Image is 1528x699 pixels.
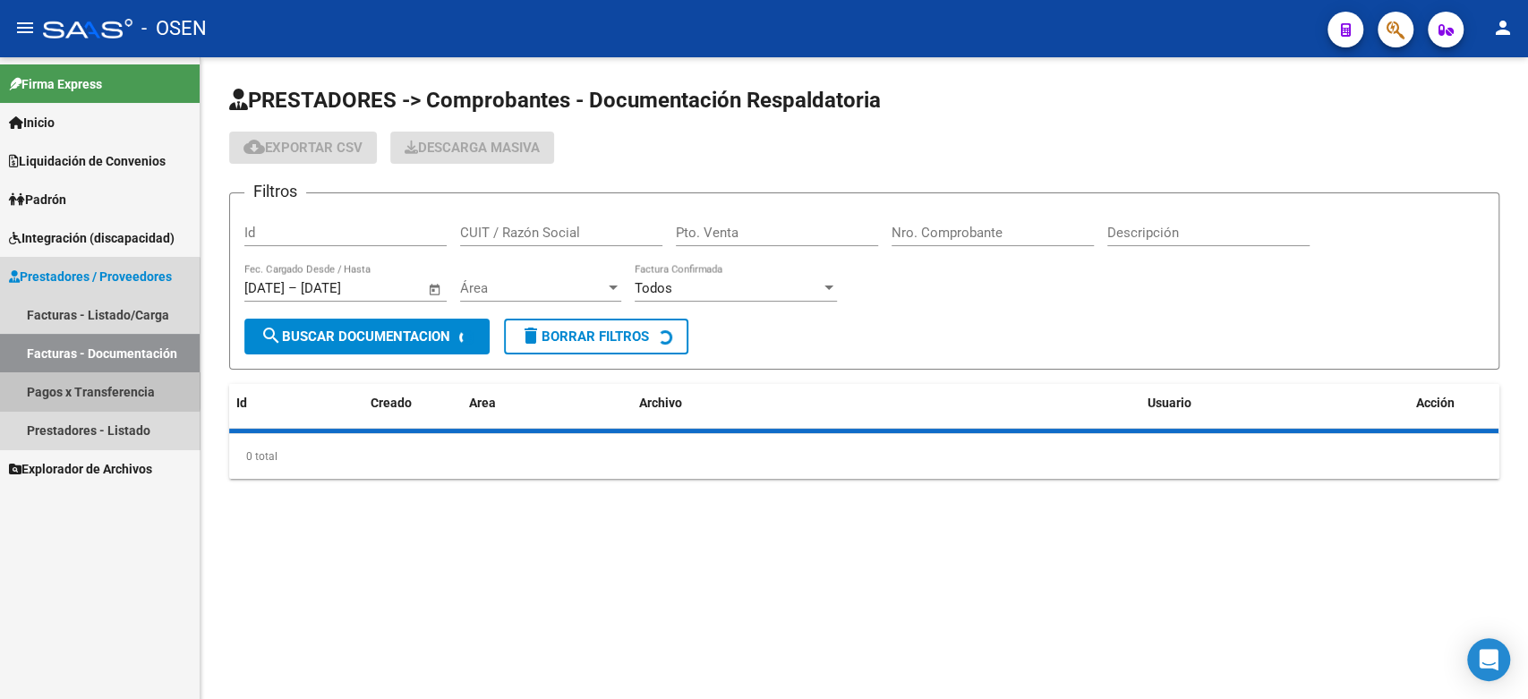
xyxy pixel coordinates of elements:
span: Prestadores / Proveedores [9,267,172,286]
span: Liquidación de Convenios [9,151,166,171]
span: Acción [1416,396,1455,410]
datatable-header-cell: Archivo [632,384,1140,422]
div: 0 total [229,434,1499,479]
span: Explorador de Archivos [9,459,152,479]
span: Borrar Filtros [520,328,649,345]
mat-icon: delete [520,325,542,346]
span: Creado [371,396,412,410]
button: Descarga Masiva [390,132,554,164]
button: Exportar CSV [229,132,377,164]
span: Padrón [9,190,66,209]
span: Buscar Documentacion [260,328,450,345]
span: Área [460,280,605,296]
mat-icon: menu [14,17,36,38]
input: Fecha inicio [244,280,285,296]
button: Open calendar [425,279,446,300]
span: Id [236,396,247,410]
span: PRESTADORES -> Comprobantes - Documentación Respaldatoria [229,88,881,113]
mat-icon: person [1492,17,1514,38]
app-download-masive: Descarga masiva de comprobantes (adjuntos) [390,132,554,164]
datatable-header-cell: Creado [363,384,462,422]
span: - OSEN [141,9,207,48]
datatable-header-cell: Acción [1409,384,1498,422]
span: Integración (discapacidad) [9,228,175,248]
datatable-header-cell: Usuario [1140,384,1409,422]
mat-icon: search [260,325,282,346]
span: Area [469,396,496,410]
mat-icon: cloud_download [243,136,265,158]
span: Inicio [9,113,55,132]
datatable-header-cell: Id [229,384,301,422]
h3: Filtros [244,179,306,204]
span: Descarga Masiva [405,140,540,156]
button: Borrar Filtros [504,319,688,354]
input: Fecha fin [301,280,388,296]
div: Open Intercom Messenger [1467,638,1510,681]
span: – [288,280,297,296]
span: Todos [635,280,672,296]
span: Exportar CSV [243,140,363,156]
span: Archivo [639,396,682,410]
span: Usuario [1148,396,1191,410]
button: Buscar Documentacion [244,319,490,354]
datatable-header-cell: Area [462,384,632,422]
span: Firma Express [9,74,102,94]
